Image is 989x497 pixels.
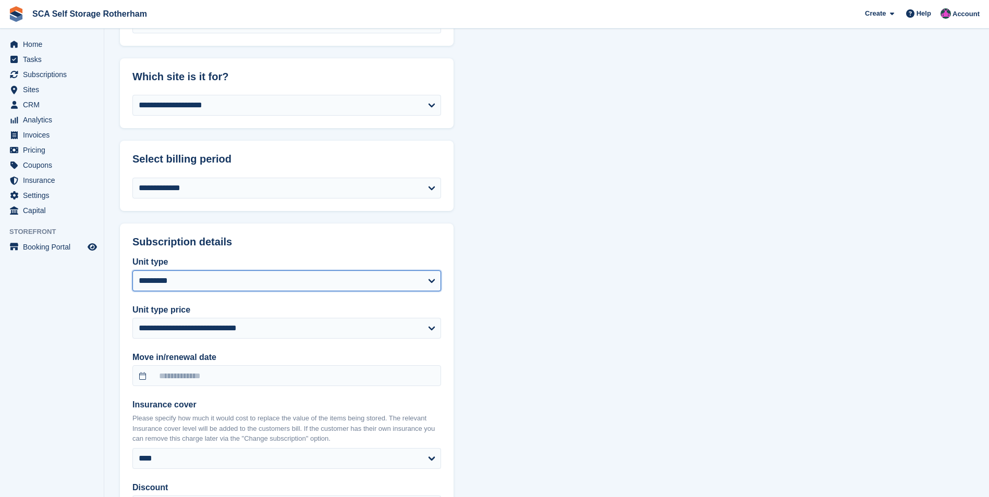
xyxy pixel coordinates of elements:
span: Booking Portal [23,240,86,254]
span: Analytics [23,113,86,127]
label: Discount [132,481,441,494]
span: Sites [23,82,86,97]
span: Pricing [23,143,86,157]
a: menu [5,82,99,97]
h2: Which site is it for? [132,71,441,83]
a: Preview store [86,241,99,253]
a: menu [5,203,99,218]
img: Bethany Bloodworth [941,8,951,19]
a: menu [5,128,99,142]
p: Please specify how much it would cost to replace the value of the items being stored. The relevan... [132,413,441,444]
a: menu [5,188,99,203]
a: menu [5,240,99,254]
span: Invoices [23,128,86,142]
a: menu [5,37,99,52]
a: menu [5,173,99,188]
span: Create [865,8,886,19]
span: CRM [23,97,86,112]
a: menu [5,113,99,127]
span: Insurance [23,173,86,188]
span: Account [953,9,980,19]
span: Help [917,8,931,19]
a: menu [5,97,99,112]
a: menu [5,143,99,157]
label: Unit type [132,256,441,268]
a: menu [5,158,99,172]
span: Tasks [23,52,86,67]
label: Move in/renewal date [132,351,441,364]
a: SCA Self Storage Rotherham [28,5,151,22]
span: Settings [23,188,86,203]
label: Insurance cover [132,399,441,411]
span: Storefront [9,227,104,237]
span: Subscriptions [23,67,86,82]
h2: Select billing period [132,153,441,165]
img: stora-icon-8386f47178a22dfd0bd8f6a31ec36ba5ce8667c1dd55bd0f319d3a0aa187defe.svg [8,6,24,22]
a: menu [5,52,99,67]
span: Capital [23,203,86,218]
span: Coupons [23,158,86,172]
a: menu [5,67,99,82]
h2: Subscription details [132,236,441,248]
span: Home [23,37,86,52]
label: Unit type price [132,304,441,316]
